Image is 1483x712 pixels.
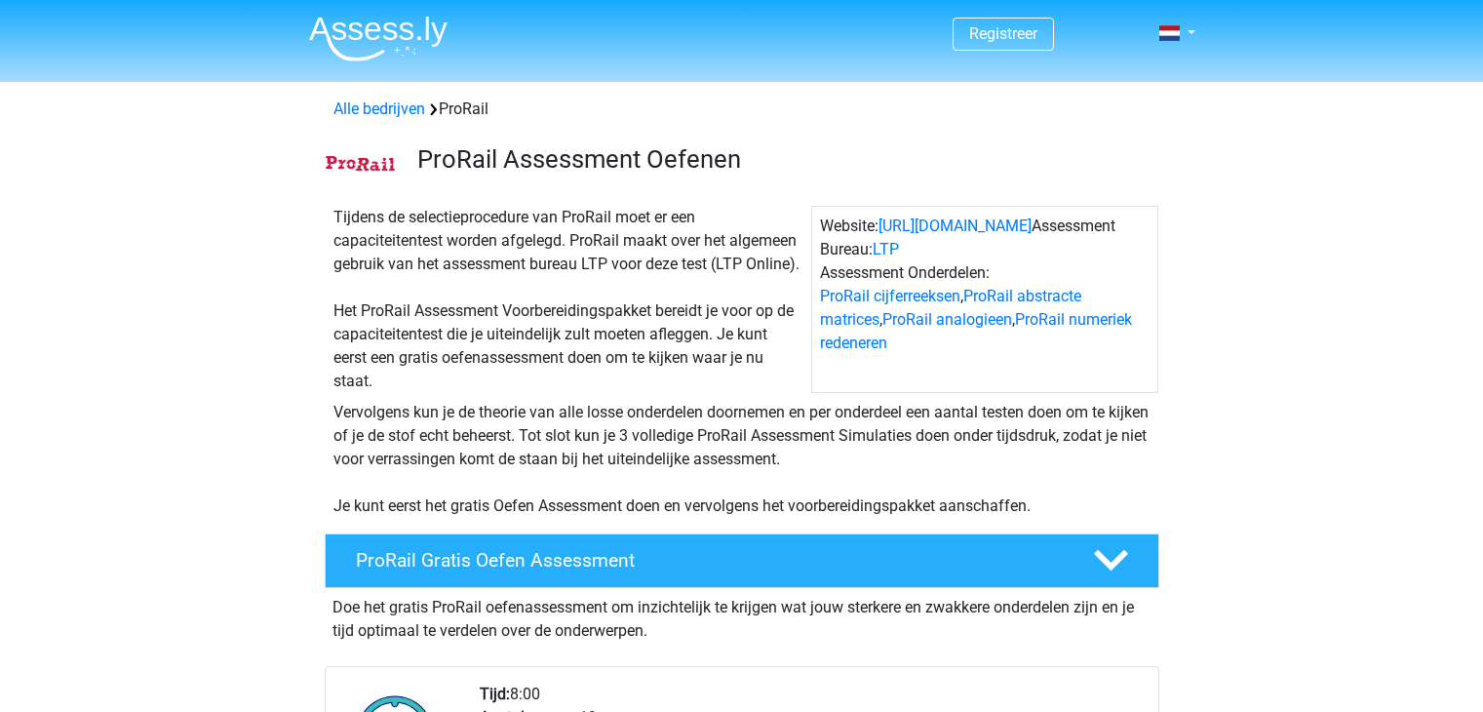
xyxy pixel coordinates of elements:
a: Registreer [969,24,1037,43]
a: ProRail numeriek redeneren [820,310,1132,352]
a: LTP [873,240,899,258]
img: Assessly [309,16,448,61]
a: ProRail abstracte matrices [820,287,1081,329]
div: Doe het gratis ProRail oefenassessment om inzichtelijk te krijgen wat jouw sterkere en zwakkere o... [325,588,1159,643]
h4: ProRail Gratis Oefen Assessment [356,549,1062,572]
a: Alle bedrijven [333,99,425,118]
a: ProRail analogieen [882,310,1012,329]
b: Tijd: [480,685,510,703]
div: Website: Assessment Bureau: Assessment Onderdelen: , , , [811,206,1158,393]
div: Vervolgens kun je de theorie van alle losse onderdelen doornemen en per onderdeel een aantal test... [326,401,1158,518]
a: [URL][DOMAIN_NAME] [878,217,1032,235]
h3: ProRail Assessment Oefenen [417,144,1144,175]
div: Tijdens de selectieprocedure van ProRail moet er een capaciteitentest worden afgelegd. ProRail ma... [326,206,811,393]
div: ProRail [326,98,1158,121]
a: ProRail Gratis Oefen Assessment [317,534,1167,588]
a: ProRail cijferreeksen [820,287,960,305]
